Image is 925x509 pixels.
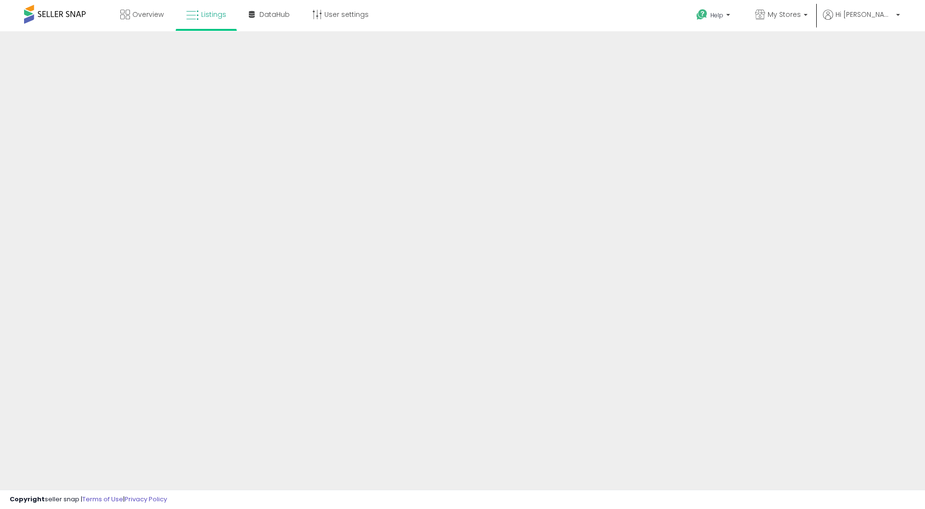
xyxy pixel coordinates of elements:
span: DataHub [259,10,290,19]
i: Get Help [696,9,708,21]
a: Help [689,1,740,31]
a: Hi [PERSON_NAME] [823,10,900,31]
span: Help [710,11,723,19]
span: Listings [201,10,226,19]
span: Hi [PERSON_NAME] [835,10,893,19]
span: Overview [132,10,164,19]
span: My Stores [768,10,801,19]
